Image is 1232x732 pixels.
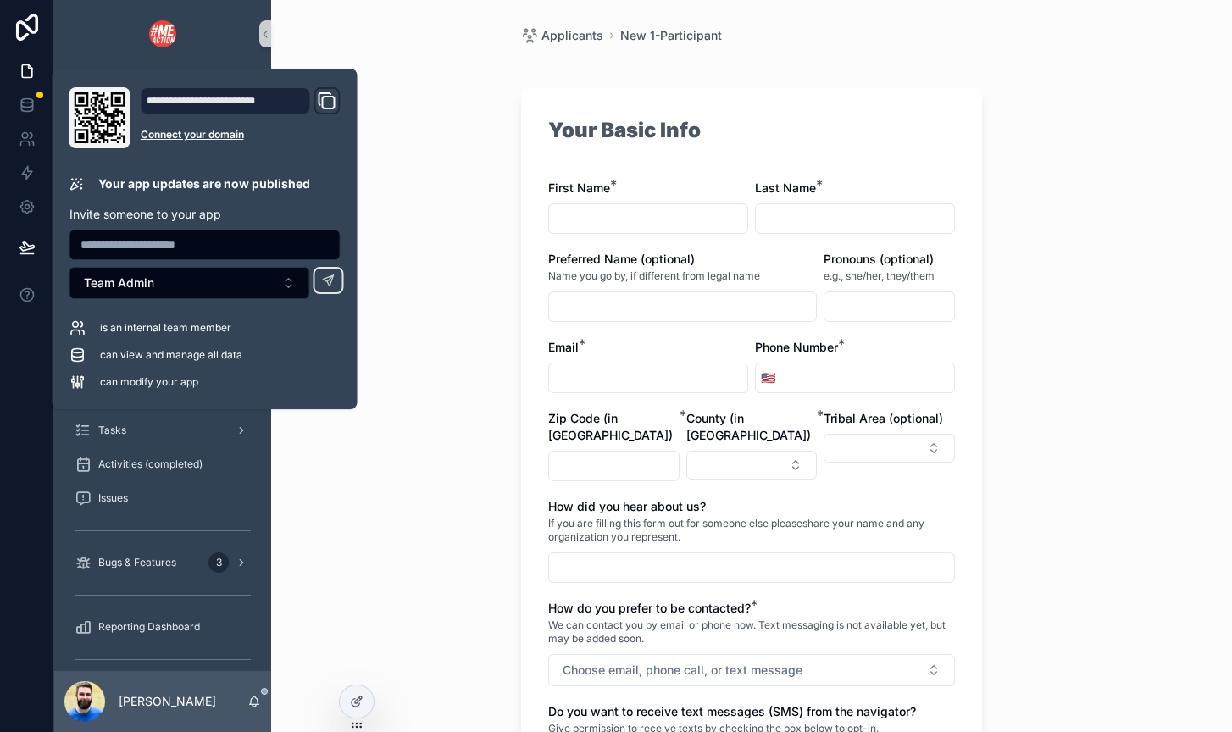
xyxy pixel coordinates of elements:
[548,340,579,354] span: Email
[755,180,816,195] span: Last Name
[521,27,603,44] a: Applicants
[141,128,341,141] a: Connect your domain
[84,274,154,291] span: Team Admin
[686,411,811,442] span: County (in [GEOGRAPHIC_DATA])
[548,120,701,141] h1: Your Basic Info
[141,87,341,148] div: Domain and Custom Link
[824,269,935,283] span: e.g., she/her, they/them
[563,662,802,679] span: Choose email, phone call, or text message
[149,20,176,47] img: App logo
[64,547,261,578] a: Bugs & Features3
[98,175,310,192] p: Your app updates are now published
[98,556,176,569] span: Bugs & Features
[620,27,722,44] a: New 1-Participant
[756,363,780,393] button: Select Button
[548,252,695,266] span: Preferred Name (optional)
[824,411,943,425] span: Tribal Area (optional)
[761,369,775,386] span: 🇺🇸
[69,206,341,223] p: Invite someone to your app
[548,618,955,646] span: We can contact you by email or phone now. Text messaging is not available yet, but may be added s...
[54,68,271,671] div: scrollable content
[548,654,955,686] button: Select Button
[686,451,818,480] button: Select Button
[541,27,603,44] span: Applicants
[548,180,610,195] span: First Name
[824,434,955,463] button: Select Button
[98,457,203,471] span: Activities (completed)
[548,499,706,513] span: How did you hear about us?
[100,321,231,335] span: is an internal team member
[64,483,261,513] a: Issues
[208,552,229,573] div: 3
[548,601,751,615] span: How do you prefer to be contacted?
[755,340,838,354] span: Phone Number
[64,612,261,642] a: Reporting Dashboard
[64,415,261,446] a: Tasks
[548,517,955,544] span: If you are filling this form out for someone else pleaseshare your name and any organization you ...
[824,252,934,266] span: Pronouns (optional)
[64,449,261,480] a: Activities (completed)
[100,375,198,389] span: can modify your app
[98,491,128,505] span: Issues
[100,348,242,362] span: can view and manage all data
[119,693,216,710] p: [PERSON_NAME]
[69,267,310,299] button: Select Button
[548,411,673,442] span: Zip Code (in [GEOGRAPHIC_DATA])
[98,620,200,634] span: Reporting Dashboard
[98,424,126,437] span: Tasks
[548,269,760,283] span: Name you go by, if different from legal name
[548,704,916,718] span: Do you want to receive text messages (SMS) from the navigator?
